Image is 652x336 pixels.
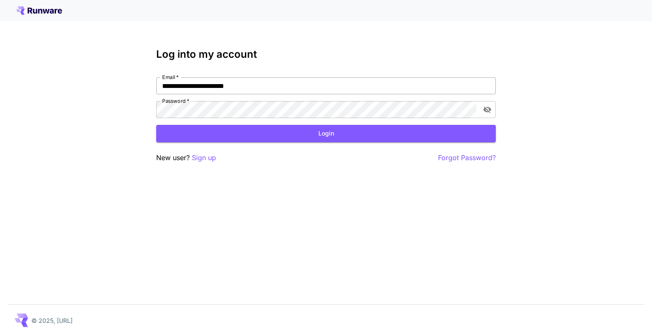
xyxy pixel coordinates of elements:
[156,48,496,60] h3: Log into my account
[162,73,179,81] label: Email
[156,125,496,142] button: Login
[162,97,189,104] label: Password
[438,152,496,163] button: Forgot Password?
[192,152,216,163] button: Sign up
[480,102,495,117] button: toggle password visibility
[31,316,73,325] p: © 2025, [URL]
[156,152,216,163] p: New user?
